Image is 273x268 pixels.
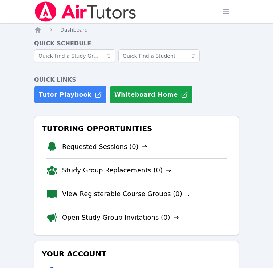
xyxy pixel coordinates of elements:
[34,49,115,62] input: Quick Find a Study Group
[62,189,191,199] a: View Registerable Course Groups (0)
[34,86,107,104] a: Tutor Playbook
[34,26,239,33] nav: Breadcrumb
[118,49,200,62] input: Quick Find a Student
[34,1,137,22] img: Air Tutors
[60,26,88,33] a: Dashboard
[62,212,179,223] a: Open Study Group Invitations (0)
[40,122,233,135] h3: Tutoring Opportunities
[110,86,193,104] button: Whiteboard Home
[40,247,233,260] h3: Your Account
[62,165,171,175] a: Study Group Replacements (0)
[34,39,239,48] h4: Quick Schedule
[34,76,239,84] h4: Quick Links
[60,27,88,33] span: Dashboard
[62,142,147,152] a: Requested Sessions (0)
